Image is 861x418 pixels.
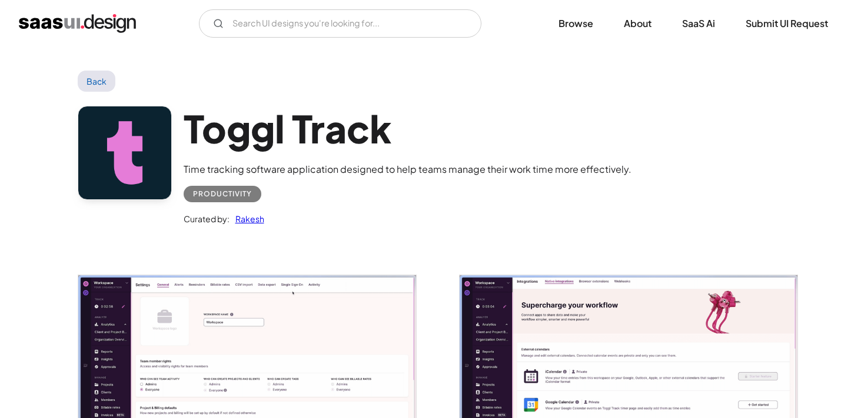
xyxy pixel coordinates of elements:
div: Time tracking software application designed to help teams manage their work time more effectively. [184,162,631,176]
a: Browse [544,11,607,36]
input: Search UI designs you're looking for... [199,9,481,38]
div: Productivity [193,187,252,201]
a: home [19,14,136,33]
a: About [610,11,666,36]
a: SaaS Ai [668,11,729,36]
h1: Toggl Track [184,106,631,151]
a: Rakesh [230,212,264,226]
form: Email Form [199,9,481,38]
a: Submit UI Request [732,11,842,36]
a: Back [78,71,116,92]
div: Curated by: [184,212,230,226]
